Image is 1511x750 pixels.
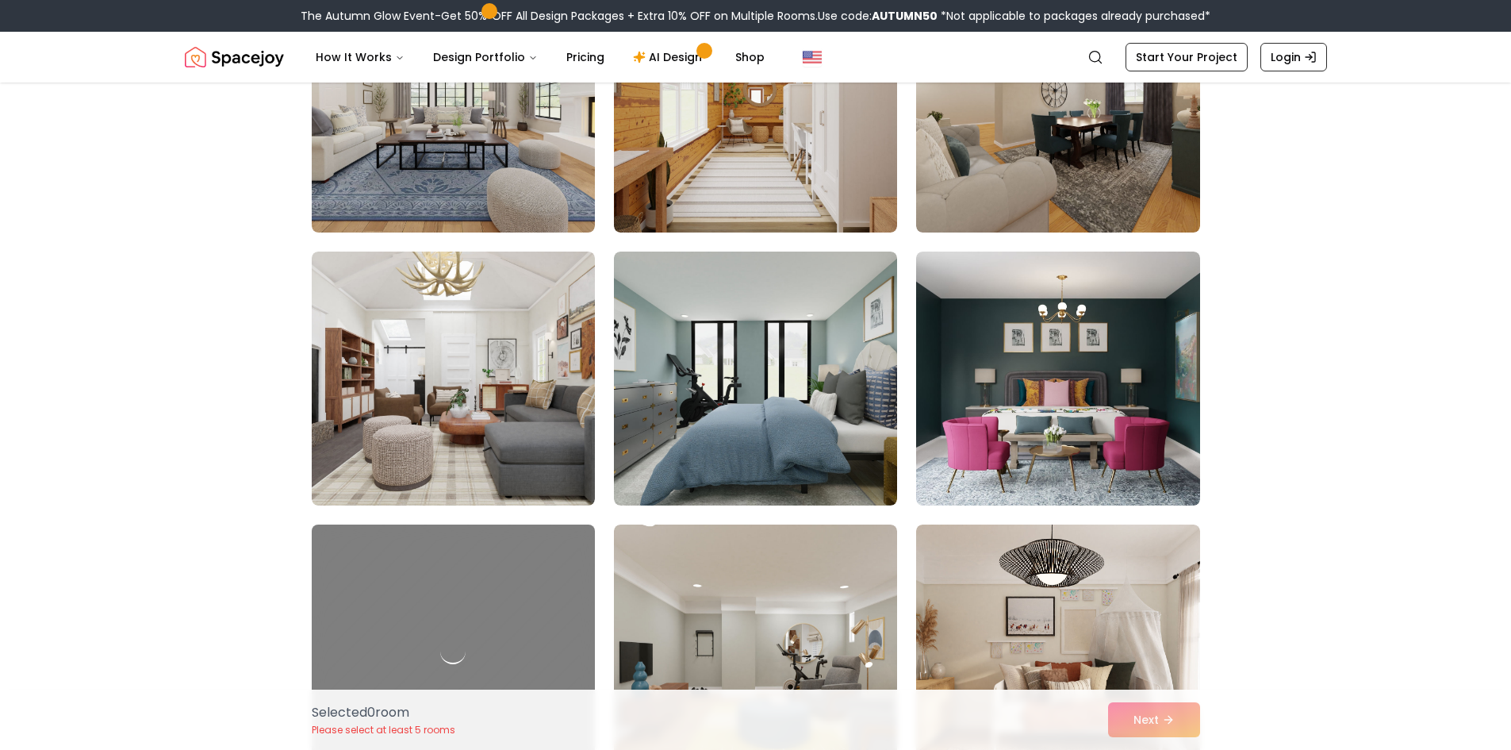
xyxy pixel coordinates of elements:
[420,41,550,73] button: Design Portfolio
[818,8,938,24] span: Use code:
[301,8,1210,24] div: The Autumn Glow Event-Get 50% OFF All Design Packages + Extra 10% OFF on Multiple Rooms.
[185,32,1327,83] nav: Global
[620,41,719,73] a: AI Design
[312,703,455,722] p: Selected 0 room
[1126,43,1248,71] a: Start Your Project
[938,8,1210,24] span: *Not applicable to packages already purchased*
[614,252,897,506] img: Room room-17
[554,41,617,73] a: Pricing
[303,41,777,73] nav: Main
[872,8,938,24] b: AUTUMN50
[723,41,777,73] a: Shop
[185,41,284,73] a: Spacejoy
[185,41,284,73] img: Spacejoy Logo
[916,252,1199,506] img: Room room-18
[312,724,455,737] p: Please select at least 5 rooms
[1260,43,1327,71] a: Login
[303,41,417,73] button: How It Works
[312,252,595,506] img: Room room-16
[803,48,822,67] img: United States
